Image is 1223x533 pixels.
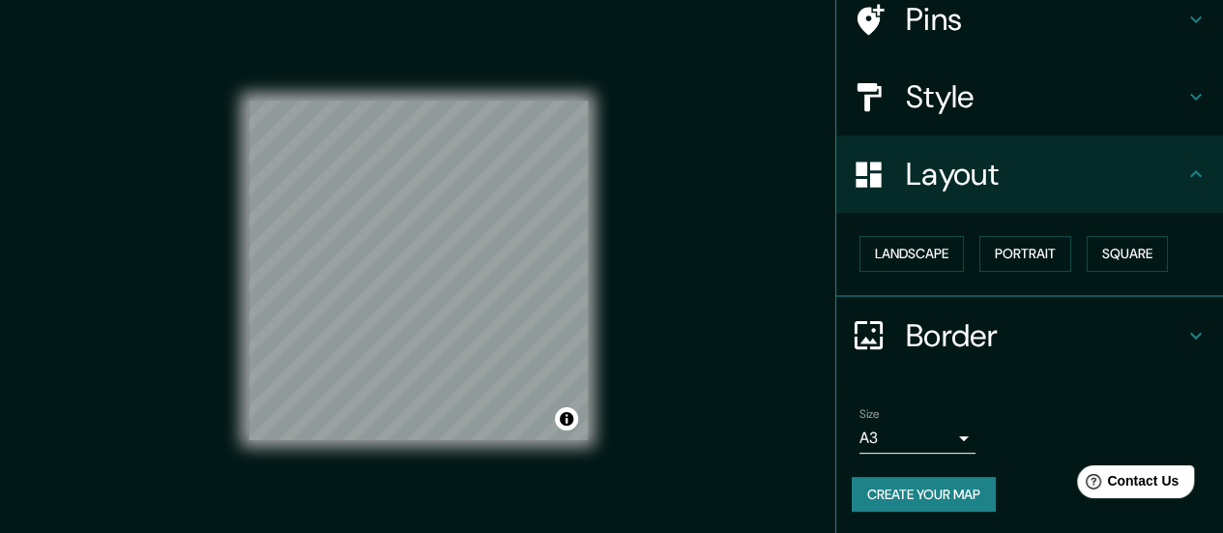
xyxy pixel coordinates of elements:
[852,477,996,513] button: Create your map
[836,297,1223,374] div: Border
[859,236,964,272] button: Landscape
[555,407,578,430] button: Toggle attribution
[906,77,1184,116] h4: Style
[248,101,588,440] canvas: Map
[836,58,1223,135] div: Style
[859,423,975,454] div: A3
[1051,458,1202,512] iframe: Help widget launcher
[1087,236,1168,272] button: Square
[836,135,1223,213] div: Layout
[906,155,1184,193] h4: Layout
[859,405,880,422] label: Size
[979,236,1071,272] button: Portrait
[906,316,1184,355] h4: Border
